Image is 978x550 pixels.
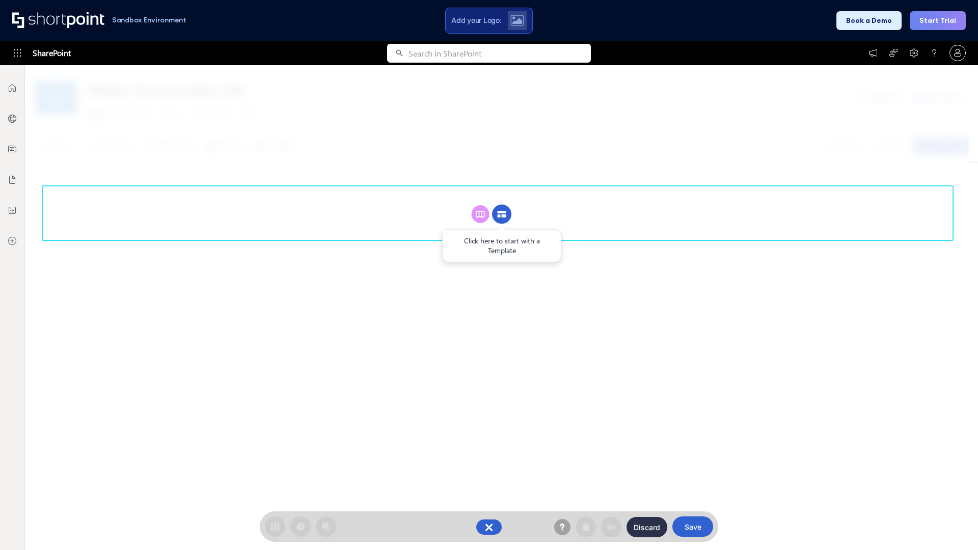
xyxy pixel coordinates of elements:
[510,15,524,26] img: Upload logo
[409,44,591,63] input: Search in SharePoint
[910,11,966,30] button: Start Trial
[672,516,713,537] button: Save
[627,517,667,537] button: Discard
[836,11,902,30] button: Book a Demo
[112,17,186,23] h1: Sandbox Environment
[33,41,71,65] span: SharePoint
[927,501,978,550] iframe: Chat Widget
[451,16,501,25] span: Add your Logo:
